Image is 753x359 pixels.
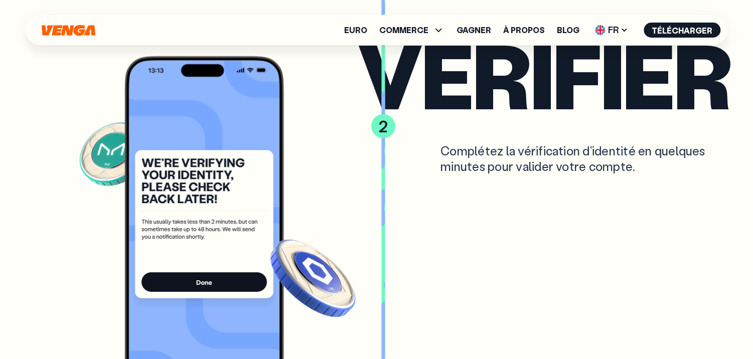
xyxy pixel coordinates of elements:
[557,26,580,34] a: Blog
[379,116,388,136] font: 2
[41,25,97,36] svg: Maison
[457,25,492,35] font: Gagner
[380,24,445,36] span: COMMERCE
[609,24,620,36] font: FR
[592,22,632,38] span: FR
[457,26,492,34] a: Gagner
[652,25,713,36] font: Télécharger
[595,25,606,35] img: drapeau-royaume-uni
[345,25,368,35] font: Euro
[557,25,580,35] font: Blog
[380,25,429,35] font: COMMERCE
[504,25,545,35] font: À propos
[504,26,545,34] a: À propos
[644,23,721,38] button: Télécharger
[440,143,705,174] font: Complétez la vérification d'identité en quelques minutes pour valider votre compte.
[345,26,368,34] a: Euro
[358,16,731,133] font: vérifier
